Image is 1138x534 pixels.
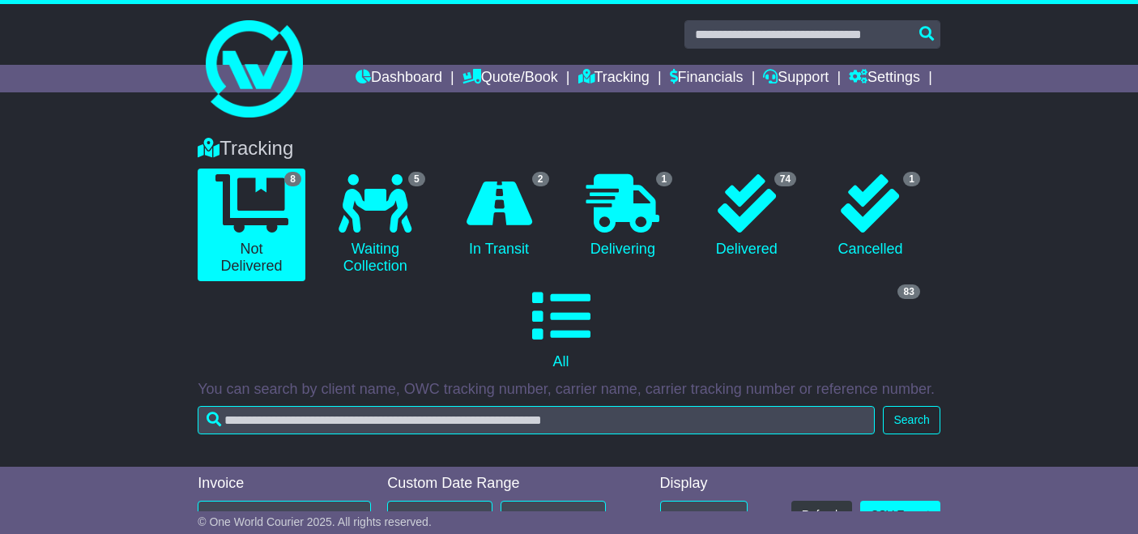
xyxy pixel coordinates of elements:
a: 2 In Transit [445,169,553,264]
a: CSV Export [860,501,940,529]
span: © One World Courier 2025. All rights reserved. [198,515,432,528]
button: Refresh [791,501,852,529]
div: Tracking [190,137,948,160]
p: You can search by client name, OWC tracking number, carrier name, carrier tracking number or refe... [198,381,940,399]
span: 2 [532,172,549,186]
a: Support [763,65,829,92]
a: 83 All [198,281,924,377]
span: 83 [897,284,919,299]
span: 74 [774,172,796,186]
div: Invoice [198,475,371,493]
a: Quote/Book [462,65,558,92]
a: Tracking [578,65,650,92]
div: Custom Date Range [387,475,624,493]
a: Settings [849,65,920,92]
a: 74 Delivered [693,169,800,264]
a: 1 Cancelled [816,169,924,264]
a: 5 Waiting Collection [322,169,429,281]
span: 1 [903,172,920,186]
a: Financials [670,65,744,92]
div: Display [660,475,748,493]
span: 1 [656,172,673,186]
a: 1 Delivering [569,169,677,264]
a: Dashboard [356,65,442,92]
button: Search [883,406,940,434]
a: 8 Not Delivered [198,169,305,281]
span: 8 [284,172,301,186]
span: 5 [408,172,425,186]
